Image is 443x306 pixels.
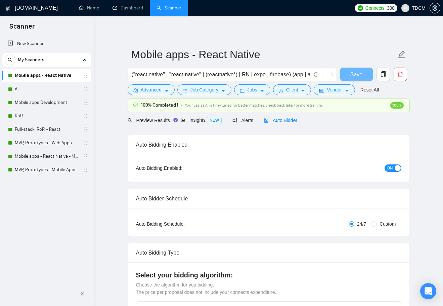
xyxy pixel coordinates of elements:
[264,118,297,123] span: Auto Bidder
[340,68,373,81] button: Save
[15,150,79,163] a: Mobile apps - React Native - Music
[430,3,440,13] button: setting
[136,243,401,262] div: Auto Bidding Type
[420,283,436,299] div: Open Intercom Messenger
[279,88,283,93] span: user
[15,69,79,82] a: Mobile apps - React Native
[394,68,407,81] button: delete
[377,220,398,228] span: Custom
[232,118,253,123] span: Alerts
[314,72,318,77] span: info-circle
[2,37,91,50] li: New Scanner
[2,53,91,177] li: My Scanners
[6,3,10,14] img: logo
[377,71,390,77] span: copy
[301,88,305,93] span: caret-down
[136,189,401,208] div: Auto Bidder Schedule
[286,86,298,93] span: Client
[247,86,257,93] span: Jobs
[183,88,188,93] span: bars
[185,103,324,108] span: Your Laziza AI is fine-tuned for better matches, check back later for more training!
[430,5,440,11] a: setting
[376,68,390,81] button: copy
[83,86,88,92] span: holder
[240,88,245,93] span: folder
[83,154,88,159] span: holder
[345,88,349,93] span: caret-down
[15,123,79,136] a: Full-stack: RoR + React
[232,118,237,123] span: notification
[190,86,218,93] span: Job Category
[15,96,79,109] a: Mobile apps Development
[181,117,222,123] span: Insights
[326,73,333,79] span: loading
[83,73,88,78] span: holder
[365,4,386,12] span: Connects:
[387,4,394,12] span: 300
[221,88,226,93] span: caret-down
[327,86,342,93] span: Vendor
[136,282,276,295] span: Choose the algorithm for you bidding. The price per proposal does not include your connects expen...
[15,109,79,123] a: RoR
[128,118,132,123] span: search
[8,37,86,50] a: New Scanner
[15,163,79,177] a: MVP, Prototypes - Mobile Apps
[314,84,355,95] button: idcardVendorcaret-down
[133,103,138,107] span: check-circle
[18,53,44,67] span: My Scanners
[83,100,88,105] span: holder
[358,5,363,11] img: upwork-logo.png
[15,136,79,150] a: MVP, Prototypes - Web Apps
[403,6,408,10] span: user
[80,290,87,297] span: double-left
[136,220,224,228] div: Auto Bidding Schedule:
[164,88,169,93] span: caret-down
[350,70,362,79] span: Save
[319,88,324,93] span: idcard
[181,118,185,122] span: area-chart
[136,135,401,154] div: Auto Bidding Enabled
[177,84,231,95] button: barsJob Categorycaret-down
[273,84,311,95] button: userClientcaret-down
[131,46,396,63] input: Scanner name...
[234,84,270,95] button: folderJobscaret-down
[4,22,40,36] span: Scanner
[264,118,269,123] span: robot
[128,84,175,95] button: settingAdvancedcaret-down
[83,127,88,132] span: holder
[83,140,88,146] span: holder
[397,50,406,59] span: edit
[128,118,170,123] span: Preview Results
[83,113,88,119] span: holder
[113,5,143,11] a: dashboardDashboard
[79,5,99,11] a: homeHome
[394,71,407,77] span: delete
[207,117,222,124] span: NEW
[360,86,379,93] a: Reset All
[5,54,15,65] button: search
[136,164,224,172] div: Auto Bidding Enabled:
[15,82,79,96] a: AI
[354,220,369,228] span: 24/7
[390,102,404,109] span: 100%
[387,164,393,172] span: ON
[141,86,162,93] span: Advanced
[157,5,181,11] a: searchScanner
[133,88,138,93] span: setting
[5,58,15,62] span: search
[430,5,440,11] span: setting
[136,270,401,280] h4: Select your bidding algorithm:
[83,167,88,173] span: holder
[173,117,179,123] div: Tooltip anchor
[141,102,178,109] span: 100% Completed !
[260,88,265,93] span: caret-down
[132,70,311,79] input: Search Freelance Jobs...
